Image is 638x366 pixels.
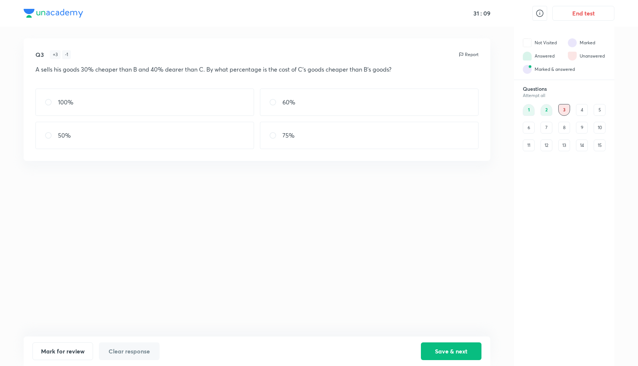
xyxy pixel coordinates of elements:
div: 14 [576,139,588,151]
div: Unanswered [580,53,605,59]
div: Not Visited [535,39,557,46]
div: - 1 [62,50,71,59]
img: attempt state [523,65,532,74]
img: report icon [458,52,464,58]
div: 12 [541,139,552,151]
div: 5 [594,104,606,116]
div: 1 [523,104,535,116]
div: 4 [576,104,588,116]
div: 13 [558,139,570,151]
button: Clear response [99,342,159,360]
div: 9 [576,122,588,134]
h5: Q3 [35,50,44,59]
img: attempt state [568,52,577,61]
div: Marked & answered [535,66,575,73]
div: 2 [541,104,552,116]
button: Save & next [421,342,481,360]
p: 50% [58,131,71,140]
div: 11 [523,139,535,151]
button: Mark for review [32,342,93,360]
p: 75% [282,131,295,140]
p: A sells his goods 30% cheaper than B and 40% dearer than C. By what percentage is the cost of C's... [35,65,478,74]
h6: Questions [523,86,606,92]
div: Marked [580,39,595,46]
div: Attempt all [523,93,606,98]
img: attempt state [523,38,532,47]
p: 100% [58,98,73,107]
div: 10 [594,122,606,134]
div: 3 [558,104,570,116]
h5: 09 [482,10,490,17]
div: 15 [594,139,606,151]
div: Answered [535,53,555,59]
div: + 3 [50,50,61,59]
div: 6 [523,122,535,134]
img: attempt state [568,38,577,47]
div: 8 [558,122,570,134]
h5: 31 : [472,10,482,17]
p: 60% [282,98,295,107]
img: attempt state [523,52,532,61]
p: Report [465,51,478,58]
div: 7 [541,122,552,134]
button: End test [552,6,614,21]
